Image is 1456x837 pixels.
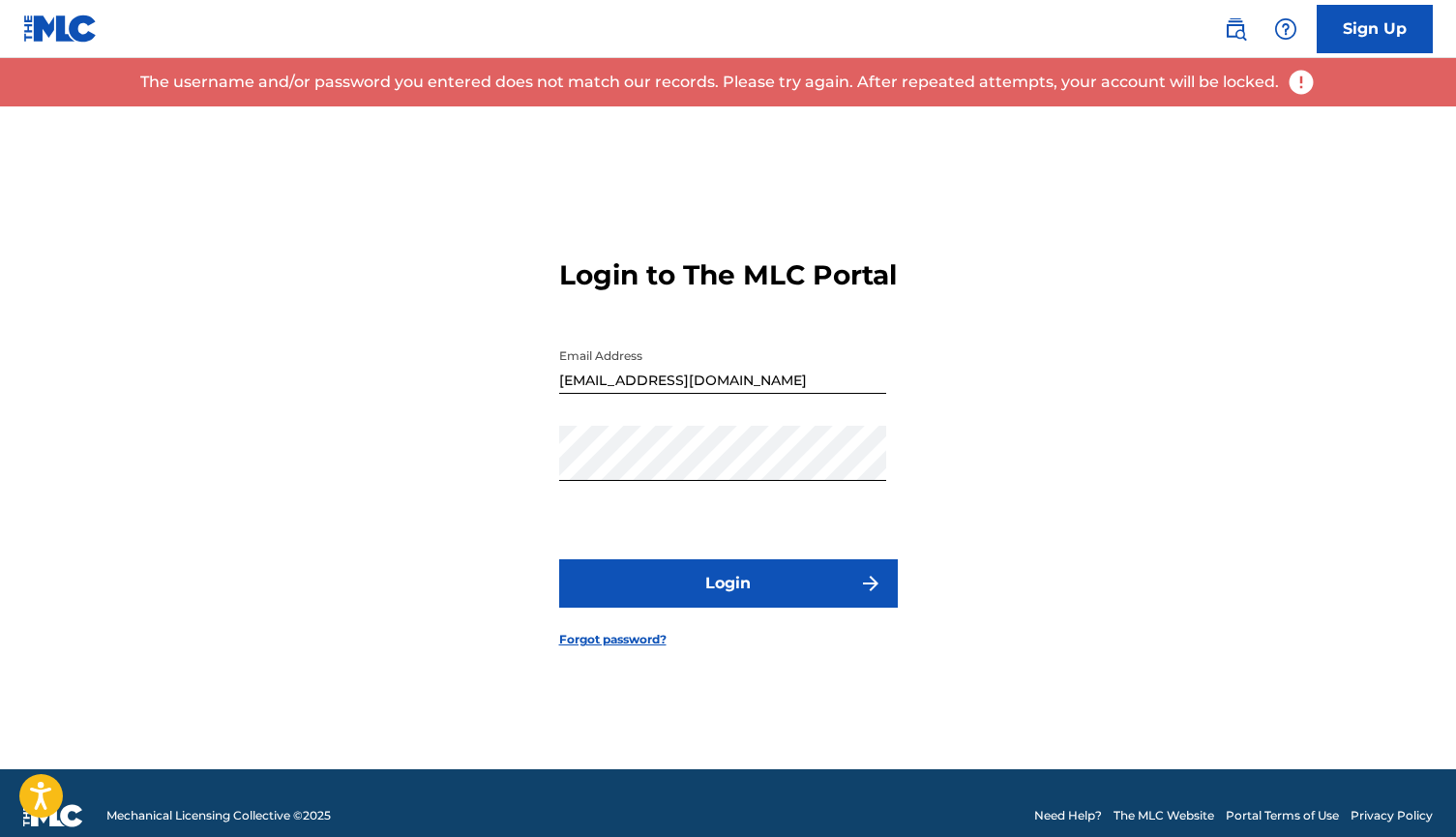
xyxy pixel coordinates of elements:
[1274,17,1297,41] img: help
[1317,5,1433,53] a: Sign Up
[106,807,331,824] span: Mechanical Licensing Collective © 2025
[1034,807,1102,824] a: Need Help?
[559,631,667,648] a: Forgot password?
[1266,10,1305,48] div: Help
[23,15,98,43] img: MLC Logo
[1114,807,1214,824] a: The MLC Website
[1224,17,1247,41] img: search
[1351,807,1433,824] a: Privacy Policy
[140,71,1279,94] p: The username and/or password you entered does not match our records. Please try again. After repe...
[1216,10,1255,48] a: Public Search
[23,804,83,827] img: logo
[1287,68,1316,97] img: error
[559,559,898,608] button: Login
[1226,807,1339,824] a: Portal Terms of Use
[859,572,882,595] img: f7272a7cc735f4ea7f67.svg
[559,258,897,292] h3: Login to The MLC Portal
